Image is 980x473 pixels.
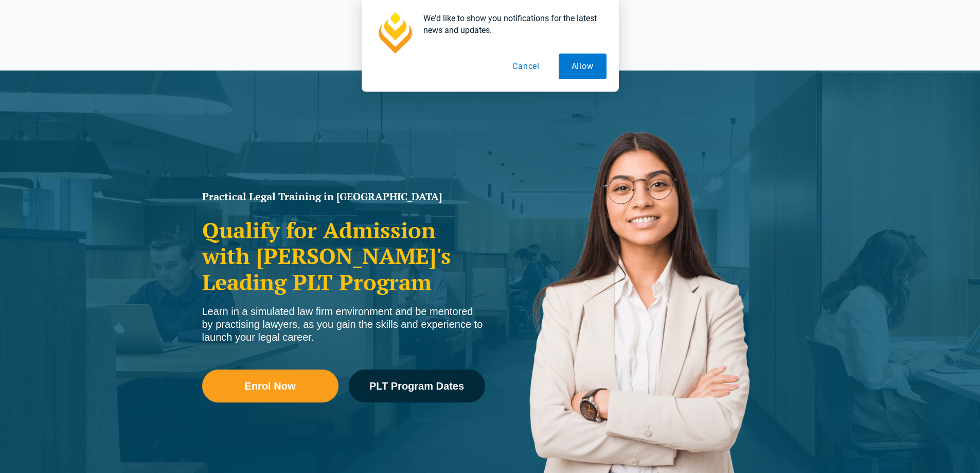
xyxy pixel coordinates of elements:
button: Allow [559,54,607,79]
div: We'd like to show you notifications for the latest news and updates. [415,12,607,36]
h1: Practical Legal Training in [GEOGRAPHIC_DATA] [202,191,485,202]
button: Cancel [500,54,553,79]
span: PLT Program Dates [369,381,464,391]
div: Learn in a simulated law firm environment and be mentored by practising lawyers, as you gain the ... [202,305,485,344]
img: notification icon [374,12,415,54]
span: Enrol Now [245,381,296,391]
h2: Qualify for Admission with [PERSON_NAME]'s Leading PLT Program [202,217,485,295]
a: PLT Program Dates [349,370,485,402]
a: Enrol Now [202,370,338,402]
